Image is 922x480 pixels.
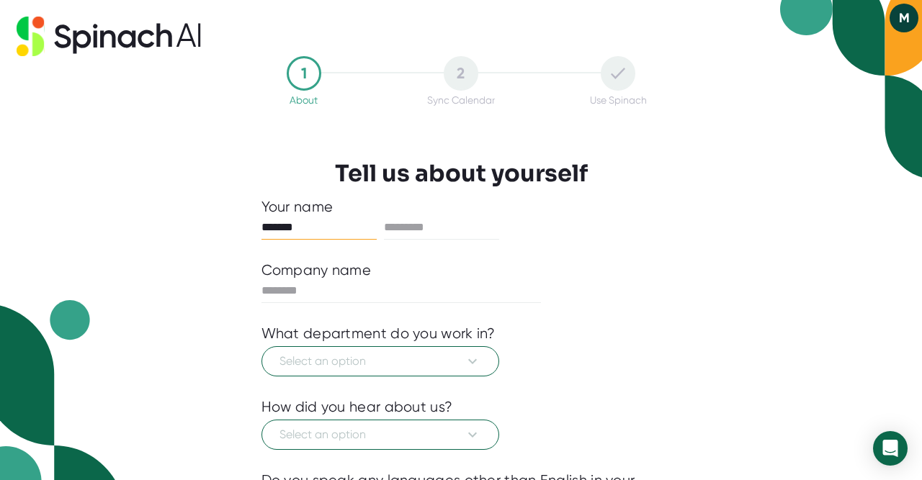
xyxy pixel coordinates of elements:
div: Sync Calendar [427,94,495,106]
div: How did you hear about us? [261,398,453,416]
div: Your name [261,198,661,216]
button: M [890,4,918,32]
div: Company name [261,261,372,279]
div: Use Spinach [590,94,647,106]
span: Select an option [279,353,481,370]
button: Select an option [261,346,499,376]
h3: Tell us about yourself [335,160,588,187]
div: What department do you work in? [261,325,496,343]
div: About [290,94,318,106]
div: Open Intercom Messenger [873,431,908,466]
div: 1 [287,56,321,91]
div: 2 [444,56,478,91]
button: Select an option [261,420,499,450]
span: Select an option [279,426,481,443]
